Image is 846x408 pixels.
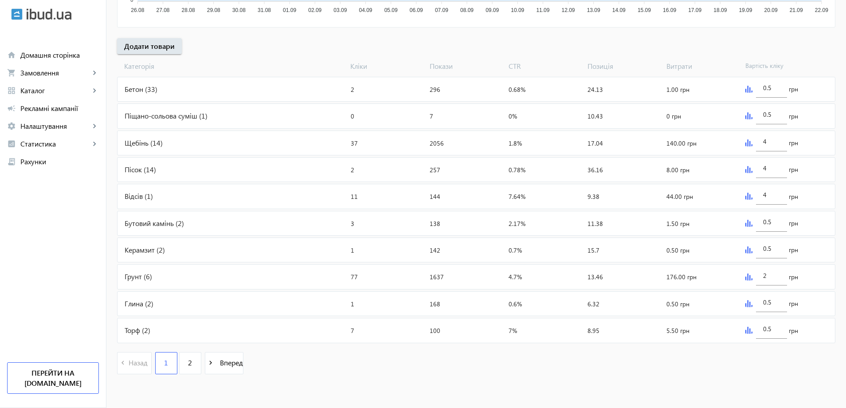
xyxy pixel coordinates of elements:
[666,192,693,201] span: 44.00 грн
[90,139,99,148] mat-icon: keyboard_arrow_right
[509,166,525,174] span: 0.78%
[20,139,90,148] span: Статистика
[7,139,16,148] mat-icon: analytics
[124,41,175,51] span: Додати товари
[509,246,522,254] span: 0.7%
[90,122,99,131] mat-icon: keyboard_arrow_right
[509,219,525,228] span: 2.17%
[11,8,23,20] img: ibud.svg
[216,358,243,368] span: Вперед
[351,326,354,335] span: 7
[789,139,798,147] span: грн
[351,112,354,120] span: 0
[663,61,742,71] span: Витрати
[509,192,525,201] span: 7.64%
[351,85,354,94] span: 2
[745,193,752,200] img: graph.svg
[789,219,798,228] span: грн
[666,273,697,281] span: 176.00 грн
[430,192,440,201] span: 144
[430,300,440,308] span: 168
[188,358,192,368] span: 2
[666,112,681,120] span: 0 грн
[511,7,524,13] tspan: 10.09
[789,165,798,174] span: грн
[562,7,575,13] tspan: 12.09
[426,61,505,71] span: Покази
[587,112,603,120] span: 10.43
[117,238,347,262] div: Керамзит (2)
[90,68,99,77] mat-icon: keyboard_arrow_right
[745,300,752,307] img: graph.svg
[20,68,90,77] span: Замовлення
[20,104,99,113] span: Рекламні кампанії
[205,352,243,374] button: Вперед
[745,246,752,254] img: graph.svg
[410,7,423,13] tspan: 06.09
[7,86,16,95] mat-icon: grid_view
[20,51,99,59] span: Домашня сторінка
[351,246,354,254] span: 1
[117,77,347,101] div: Бетон (33)
[430,326,440,335] span: 100
[351,273,358,281] span: 77
[790,7,803,13] tspan: 21.09
[789,326,798,335] span: грн
[666,219,689,228] span: 1.50 грн
[638,7,651,13] tspan: 15.09
[815,7,828,13] tspan: 22.09
[587,7,600,13] tspan: 13.09
[359,7,372,13] tspan: 04.09
[688,7,701,13] tspan: 17.09
[164,358,168,368] span: 1
[131,7,144,13] tspan: 26.08
[430,139,444,147] span: 2056
[7,68,16,77] mat-icon: shopping_cart
[742,61,821,71] span: Вартість кліку
[20,157,99,166] span: Рахунки
[509,112,517,120] span: 0%
[739,7,752,13] tspan: 19.09
[666,85,689,94] span: 1.00 грн
[509,273,522,281] span: 4.7%
[486,7,499,13] tspan: 09.09
[789,85,798,94] span: грн
[351,192,358,201] span: 11
[460,7,474,13] tspan: 08.09
[7,104,16,113] mat-icon: campaign
[347,61,426,71] span: Кліки
[663,7,676,13] tspan: 16.09
[117,61,347,71] span: Категорія
[351,219,354,228] span: 3
[666,300,689,308] span: 0.50 грн
[745,327,752,334] img: graph.svg
[207,7,220,13] tspan: 29.08
[666,139,697,147] span: 140.00 грн
[27,8,71,20] img: ibud_text.svg
[205,357,216,368] mat-icon: navigate_next
[308,7,321,13] tspan: 02.09
[117,211,347,235] div: Бутовий камінь (2)
[117,158,347,182] div: Пісок (14)
[117,292,347,316] div: Глина (2)
[232,7,246,13] tspan: 30.08
[117,318,347,342] div: Торф (2)
[509,139,522,147] span: 1.8%
[90,86,99,95] mat-icon: keyboard_arrow_right
[258,7,271,13] tspan: 31.08
[7,362,99,394] a: Перейти на [DOMAIN_NAME]
[509,85,525,94] span: 0.68%
[351,300,354,308] span: 1
[117,38,182,54] button: Додати товари
[509,300,522,308] span: 0.6%
[156,7,169,13] tspan: 27.08
[182,7,195,13] tspan: 28.08
[20,86,90,95] span: Каталог
[584,61,663,71] span: Позиція
[430,112,433,120] span: 7
[351,166,354,174] span: 2
[505,61,584,71] span: CTR
[745,139,752,147] img: graph.svg
[7,51,16,59] mat-icon: home
[430,246,440,254] span: 142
